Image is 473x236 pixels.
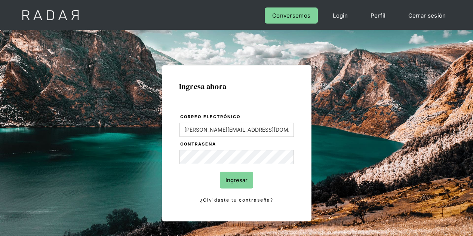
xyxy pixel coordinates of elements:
a: ¿Olvidaste tu contraseña? [179,196,294,204]
form: Login Form [179,113,294,204]
label: Contraseña [180,141,294,148]
a: Conversemos [265,7,318,24]
a: Cerrar sesión [401,7,454,24]
input: Ingresar [220,172,253,189]
input: bruce@wayne.com [179,123,294,137]
a: Perfil [363,7,393,24]
label: Correo electrónico [180,113,294,121]
h1: Ingresa ahora [179,82,294,91]
a: Login [325,7,356,24]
